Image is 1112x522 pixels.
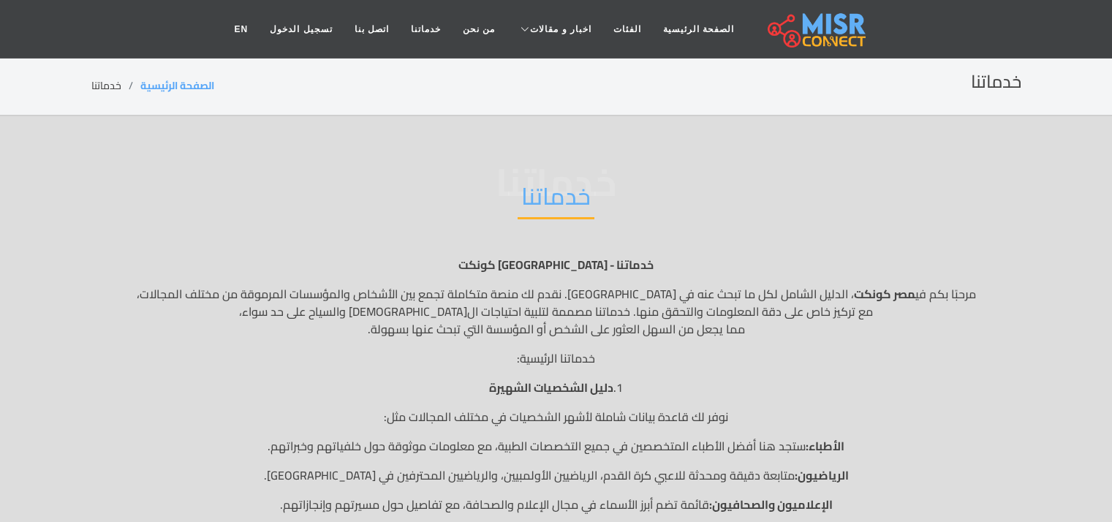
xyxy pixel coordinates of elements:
[768,11,866,48] img: main.misr_connect
[458,254,654,276] strong: خدماتنا - [GEOGRAPHIC_DATA] كونكت
[652,15,745,43] a: الصفحة الرئيسية
[506,15,602,43] a: اخبار و مقالات
[795,464,849,486] strong: الرياضيون:
[91,349,1021,367] p: خدماتنا الرئيسية:
[91,496,1021,513] p: قائمة تضم أبرز الأسماء في مجال الإعلام والصحافة، مع تفاصيل حول مسيرتهم وإنجازاتهم.
[602,15,652,43] a: الفئات
[140,76,214,95] a: الصفحة الرئيسية
[854,283,915,305] strong: مصر كونكت
[344,15,400,43] a: اتصل بنا
[91,78,140,94] li: خدماتنا
[91,466,1021,484] p: متابعة دقيقة ومحدثة للاعبي كرة القدم، الرياضيين الأولمبيين، والرياضيين المحترفين في [GEOGRAPHIC_D...
[91,437,1021,455] p: ستجد هنا أفضل الأطباء المتخصصين في جميع التخصصات الطبية، مع معلومات موثوقة حول خلفياتهم وخبراتهم.
[518,182,594,219] h2: خدماتنا
[91,285,1021,338] p: مرحبًا بكم في ، الدليل الشامل لكل ما تبحث عنه في [GEOGRAPHIC_DATA]. نقدم لك منصة متكاملة تجمع بين...
[259,15,343,43] a: تسجيل الدخول
[400,15,452,43] a: خدماتنا
[530,23,591,36] span: اخبار و مقالات
[91,379,1021,396] p: 1.
[224,15,260,43] a: EN
[806,435,844,457] strong: الأطباء:
[489,377,613,398] strong: دليل الشخصيات الشهيرة
[452,15,506,43] a: من نحن
[709,493,833,515] strong: الإعلاميون والصحافيون:
[91,408,1021,425] p: نوفر لك قاعدة بيانات شاملة لأشهر الشخصيات في مختلف المجالات مثل:
[971,72,1021,93] h2: خدماتنا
